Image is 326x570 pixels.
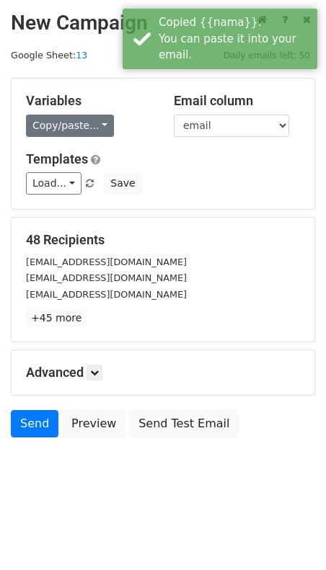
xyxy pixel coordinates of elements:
[129,410,239,437] a: Send Test Email
[11,50,87,61] small: Google Sheet:
[26,289,187,300] small: [EMAIL_ADDRESS][DOMAIN_NAME]
[11,410,58,437] a: Send
[174,93,300,109] h5: Email column
[159,14,312,63] div: Copied {{nama}}. You can paste it into your email.
[76,50,87,61] a: 13
[26,309,87,327] a: +45 more
[11,11,315,35] h2: New Campaign
[26,365,300,380] h5: Advanced
[254,501,326,570] iframe: Chat Widget
[104,172,141,195] button: Save
[26,272,187,283] small: [EMAIL_ADDRESS][DOMAIN_NAME]
[26,172,81,195] a: Load...
[62,410,125,437] a: Preview
[26,93,152,109] h5: Variables
[26,115,114,137] a: Copy/paste...
[26,257,187,267] small: [EMAIL_ADDRESS][DOMAIN_NAME]
[26,151,88,166] a: Templates
[26,232,300,248] h5: 48 Recipients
